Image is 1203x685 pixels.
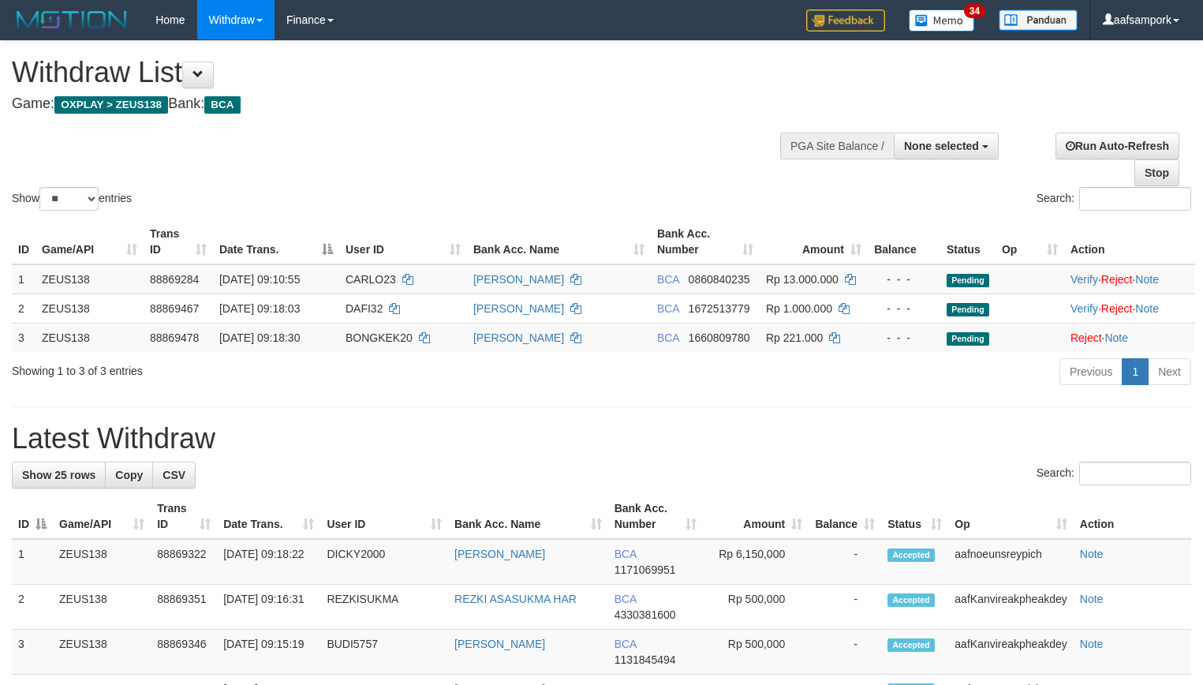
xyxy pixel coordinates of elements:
a: 1 [1122,358,1149,385]
span: Show 25 rows [22,469,95,481]
div: - - - [874,330,934,346]
td: ZEUS138 [53,585,151,630]
td: 1 [12,264,35,294]
td: ZEUS138 [35,264,144,294]
span: Copy 4330381600 to clipboard [615,608,676,621]
span: Pending [947,274,989,287]
img: MOTION_logo.png [12,8,132,32]
span: Copy 1171069951 to clipboard [615,563,676,576]
a: Copy [105,462,153,488]
span: BCA [657,273,679,286]
th: Op: activate to sort column ascending [948,494,1073,539]
label: Show entries [12,187,132,211]
span: BCA [615,548,637,560]
td: [DATE] 09:18:22 [217,539,320,585]
label: Search: [1037,462,1191,485]
th: Balance: activate to sort column ascending [809,494,881,539]
th: Trans ID: activate to sort column ascending [151,494,217,539]
td: 2 [12,294,35,323]
a: CSV [152,462,196,488]
th: ID: activate to sort column descending [12,494,53,539]
a: Note [1104,331,1128,344]
td: 88869322 [151,539,217,585]
a: Verify [1070,302,1098,315]
span: CSV [163,469,185,481]
a: Next [1148,358,1191,385]
span: BCA [615,638,637,650]
td: DICKY2000 [320,539,448,585]
td: [DATE] 09:16:31 [217,585,320,630]
td: - [809,539,881,585]
td: ZEUS138 [53,630,151,675]
a: [PERSON_NAME] [473,331,564,344]
a: Previous [1059,358,1123,385]
div: Showing 1 to 3 of 3 entries [12,357,489,379]
input: Search: [1079,187,1191,211]
img: Button%20Memo.svg [909,9,975,32]
td: aafKanvireakpheakdey [948,585,1073,630]
span: Accepted [887,548,935,562]
td: Rp 6,150,000 [703,539,809,585]
td: aafKanvireakpheakdey [948,630,1073,675]
span: 88869284 [150,273,199,286]
span: Copy 1660809780 to clipboard [689,331,750,344]
div: - - - [874,301,934,316]
a: Note [1135,273,1159,286]
h1: Withdraw List [12,57,786,88]
th: Game/API: activate to sort column ascending [53,494,151,539]
a: Note [1080,548,1104,560]
span: Rp 1.000.000 [766,302,832,315]
td: 88869346 [151,630,217,675]
a: Reject [1101,273,1133,286]
th: Bank Acc. Number: activate to sort column ascending [608,494,703,539]
span: [DATE] 09:18:30 [219,331,300,344]
a: Reject [1101,302,1133,315]
span: BCA [657,331,679,344]
span: Accepted [887,593,935,607]
span: BCA [204,96,240,114]
td: ZEUS138 [53,539,151,585]
span: 34 [964,4,985,18]
th: Bank Acc. Number: activate to sort column ascending [651,219,760,264]
td: - [809,630,881,675]
a: Reject [1070,331,1102,344]
span: CARLO23 [346,273,396,286]
td: Rp 500,000 [703,630,809,675]
a: [PERSON_NAME] [454,548,545,560]
span: BCA [615,593,637,605]
span: DAFI32 [346,302,383,315]
th: Op: activate to sort column ascending [996,219,1064,264]
td: REZKISUKMA [320,585,448,630]
span: Rp 13.000.000 [766,273,839,286]
td: 88869351 [151,585,217,630]
button: None selected [894,133,999,159]
a: Note [1135,302,1159,315]
a: [PERSON_NAME] [473,273,564,286]
th: Date Trans.: activate to sort column descending [213,219,339,264]
th: ID [12,219,35,264]
a: Stop [1134,159,1179,186]
th: Amount: activate to sort column ascending [703,494,809,539]
span: Copy [115,469,143,481]
span: [DATE] 09:18:03 [219,302,300,315]
td: · · [1064,264,1195,294]
td: ZEUS138 [35,294,144,323]
h1: Latest Withdraw [12,423,1191,455]
span: Rp 221.000 [766,331,823,344]
td: BUDI5757 [320,630,448,675]
span: [DATE] 09:10:55 [219,273,300,286]
span: BONGKEK20 [346,331,413,344]
td: ZEUS138 [35,323,144,352]
th: Balance [868,219,940,264]
td: 2 [12,585,53,630]
a: Note [1080,638,1104,650]
span: Copy 0860840235 to clipboard [689,273,750,286]
td: - [809,585,881,630]
span: Copy 1131845494 to clipboard [615,653,676,666]
th: Action [1074,494,1191,539]
span: Copy 1672513779 to clipboard [689,302,750,315]
span: Accepted [887,638,935,652]
span: BCA [657,302,679,315]
a: Show 25 rows [12,462,106,488]
th: Game/API: activate to sort column ascending [35,219,144,264]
